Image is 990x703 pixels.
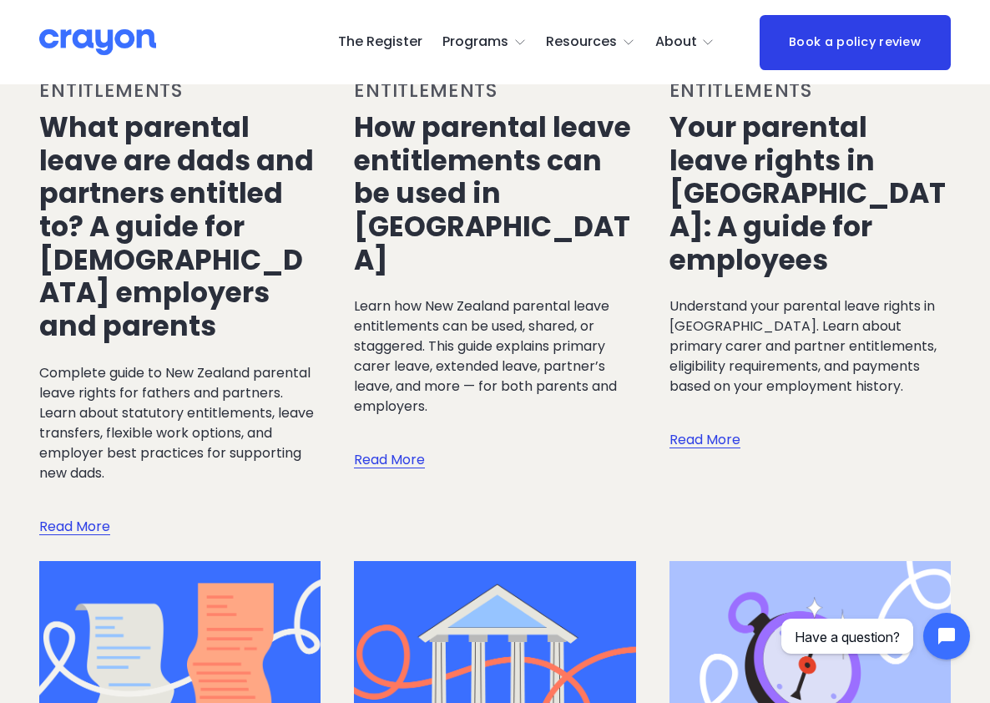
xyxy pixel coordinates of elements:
[442,29,527,56] a: folder dropdown
[39,108,314,346] a: What parental leave are dads and partners entitled to? A guide for [DEMOGRAPHIC_DATA] employers a...
[546,30,617,54] span: Resources
[354,296,635,417] p: Learn how New Zealand parental leave entitlements can be used, shared, or staggered. This guide e...
[655,30,697,54] span: About
[655,29,715,56] a: folder dropdown
[39,483,110,538] a: Read More
[669,296,951,397] p: Understand your parental leave rights in [GEOGRAPHIC_DATA]. Learn about primary carer and partner...
[354,417,425,471] a: Read More
[354,108,631,280] a: How parental leave entitlements can be used in [GEOGRAPHIC_DATA]
[760,15,951,70] a: Book a policy review
[39,28,156,57] img: Crayon
[442,30,508,54] span: Programs
[39,363,321,483] p: Complete guide to New Zealand parental leave rights for fathers and partners. Learn about statuto...
[669,397,740,451] a: Read More
[338,29,422,56] a: The Register
[546,29,635,56] a: folder dropdown
[669,108,946,280] a: Your parental leave rights in [GEOGRAPHIC_DATA]: A guide for employees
